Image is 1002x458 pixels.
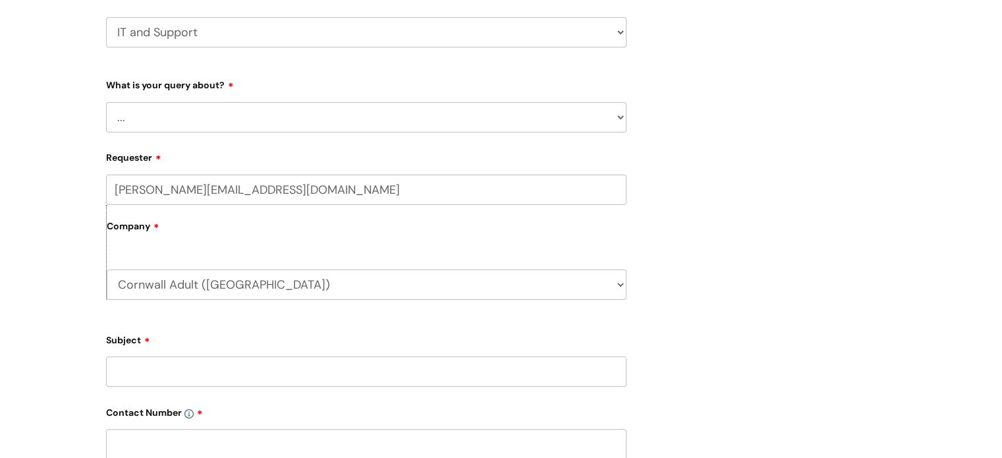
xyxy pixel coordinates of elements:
[106,175,626,205] input: Email
[106,403,626,418] label: Contact Number
[106,148,626,163] label: Requester
[184,409,194,418] img: info-icon.svg
[106,75,626,91] label: What is your query about?
[107,216,626,246] label: Company
[106,330,626,346] label: Subject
